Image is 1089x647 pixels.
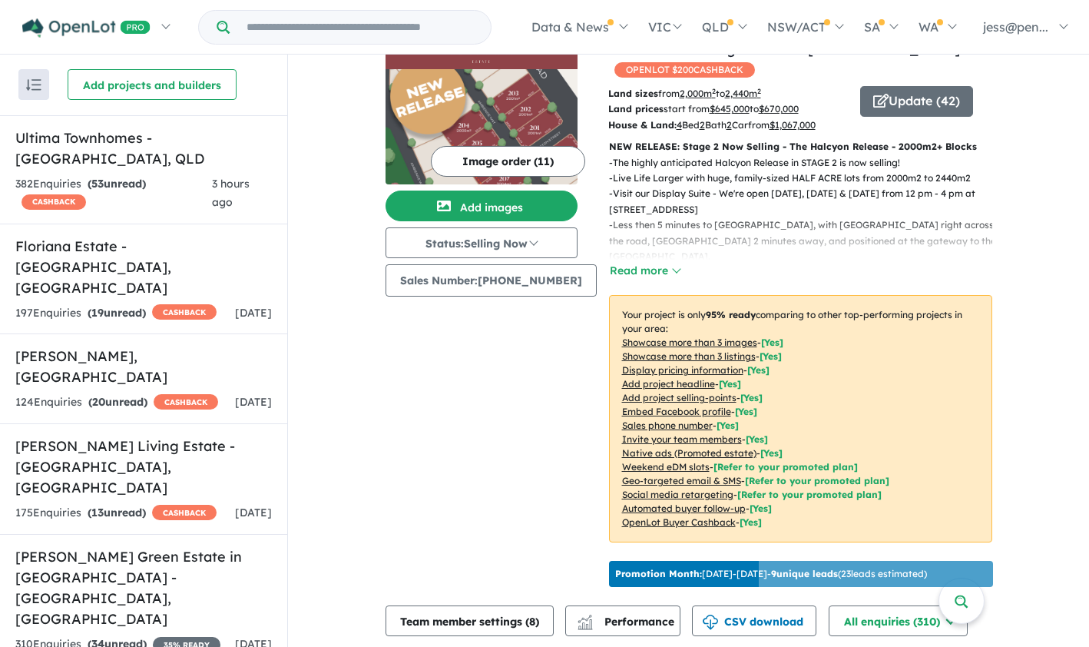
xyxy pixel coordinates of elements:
u: 2,440 m [725,88,761,99]
span: to [716,88,761,99]
img: Openlot PRO Logo White [22,18,151,38]
button: CSV download [692,606,816,636]
button: Read more [609,262,681,280]
span: 13 [91,506,104,519]
button: Performance [565,606,680,636]
span: [ Yes ] [717,420,739,431]
sup: 2 [712,87,716,95]
b: 95 % ready [706,309,756,320]
u: 2 [700,119,705,131]
span: jess@pen... [983,19,1048,35]
span: [Yes] [750,503,772,514]
span: 20 [92,395,105,409]
button: All enquiries (310) [829,606,968,636]
u: $ 645,000 [710,103,750,114]
button: Image order (11) [431,146,585,177]
u: 4 [677,119,682,131]
span: Performance [580,615,674,629]
span: [ Yes ] [719,378,741,390]
u: Social media retargeting [622,489,733,500]
u: $ 1,067,000 [770,119,816,131]
span: CASHBACK [154,394,218,410]
u: Sales phone number [622,420,713,431]
p: NEW RELEASE: Stage 2 Now Selling - The Halcyon Release - 2000m2+ Blocks [609,139,992,154]
span: CASHBACK [152,505,217,520]
span: to [750,103,799,114]
p: [DATE] - [DATE] - ( 23 leads estimated) [615,567,927,581]
u: Showcase more than 3 images [622,337,757,348]
p: - Live Life Larger with huge, family-sized HALF ACRE lots from 2000m2 to 2440m2 [609,171,1005,186]
strong: ( unread) [88,306,146,320]
h5: Floriana Estate - [GEOGRAPHIC_DATA] , [GEOGRAPHIC_DATA] [15,236,272,298]
button: Add images [386,191,578,221]
span: [ Yes ] [760,350,782,362]
p: start from [608,101,849,117]
u: Showcase more than 3 listings [622,350,756,362]
span: [ Yes ] [746,433,768,445]
u: Add project headline [622,378,715,390]
u: Geo-targeted email & SMS [622,475,741,486]
button: Add projects and builders [68,69,237,100]
u: 2,000 m [680,88,716,99]
img: line-chart.svg [578,615,591,623]
img: Bloomfield Warragul Estate - Nilma [386,69,578,184]
b: Promotion Month: [615,568,702,579]
img: sort.svg [26,79,41,91]
h5: [PERSON_NAME] Green Estate in [GEOGRAPHIC_DATA] - [GEOGRAPHIC_DATA] , [GEOGRAPHIC_DATA] [15,546,272,629]
strong: ( unread) [88,177,146,191]
span: CASHBACK [152,304,217,320]
b: House & Land: [608,119,677,131]
img: bar-chart.svg [578,619,593,629]
span: 19 [91,306,104,320]
u: OpenLot Buyer Cashback [622,516,736,528]
u: $ 670,000 [759,103,799,114]
p: Your project is only comparing to other top-performing projects in your area: - - - - - - - - - -... [609,295,992,542]
div: 197 Enquir ies [15,304,217,323]
span: [Yes] [760,447,783,459]
div: 382 Enquir ies [15,175,212,212]
u: Automated buyer follow-up [622,503,746,514]
u: Display pricing information [622,364,743,376]
button: Sales Number:[PHONE_NUMBER] [386,264,597,297]
span: CASHBACK [22,194,86,210]
p: Bed Bath Car from [608,118,849,133]
u: Weekend eDM slots [622,461,710,473]
span: [ Yes ] [740,392,763,403]
sup: 2 [757,87,761,95]
input: Try estate name, suburb, builder or developer [233,11,488,44]
p: - The highly anticipated Halcyon Release in STAGE 2 is now selling! [609,155,1005,171]
u: 2 [727,119,732,131]
span: [ Yes ] [735,406,757,417]
button: Team member settings (8) [386,606,554,636]
u: Invite your team members [622,433,742,445]
button: Status:Selling Now [386,227,578,258]
div: 124 Enquir ies [15,393,218,412]
span: [Refer to your promoted plan] [713,461,858,473]
span: [ Yes ] [761,337,783,348]
span: [ Yes ] [747,364,770,376]
u: Native ads (Promoted estate) [622,447,756,459]
p: - Less then 5 minutes to [GEOGRAPHIC_DATA], with [GEOGRAPHIC_DATA] right across the road, [GEOGRA... [609,217,1005,264]
span: 53 [91,177,104,191]
span: [DATE] [235,395,272,409]
strong: ( unread) [88,395,147,409]
b: Land prices [608,103,664,114]
b: Land sizes [608,88,658,99]
h5: [PERSON_NAME] , [GEOGRAPHIC_DATA] [15,346,272,387]
img: download icon [703,615,718,630]
h5: Ultima Townhomes - [GEOGRAPHIC_DATA] , QLD [15,128,272,169]
button: Update (42) [860,86,973,117]
span: 3 hours ago [212,177,250,209]
h5: [PERSON_NAME] Living Estate - [GEOGRAPHIC_DATA] , [GEOGRAPHIC_DATA] [15,436,272,498]
span: [Refer to your promoted plan] [737,489,882,500]
p: - Visit our Display Suite - We're open [DATE], [DATE] & [DATE] from 12 pm - 4 pm at [STREET_ADDRESS] [609,186,1005,217]
span: [DATE] [235,506,272,519]
span: [DATE] [235,306,272,320]
a: Bloomfield Warragul Estate - Nilma LogoBloomfield Warragul Estate - Nilma [386,38,578,184]
span: OPENLOT $ 200 CASHBACK [614,62,755,78]
u: Embed Facebook profile [622,406,731,417]
b: 9 unique leads [771,568,838,579]
span: [Yes] [740,516,762,528]
strong: ( unread) [88,506,146,519]
div: 175 Enquir ies [15,504,217,523]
